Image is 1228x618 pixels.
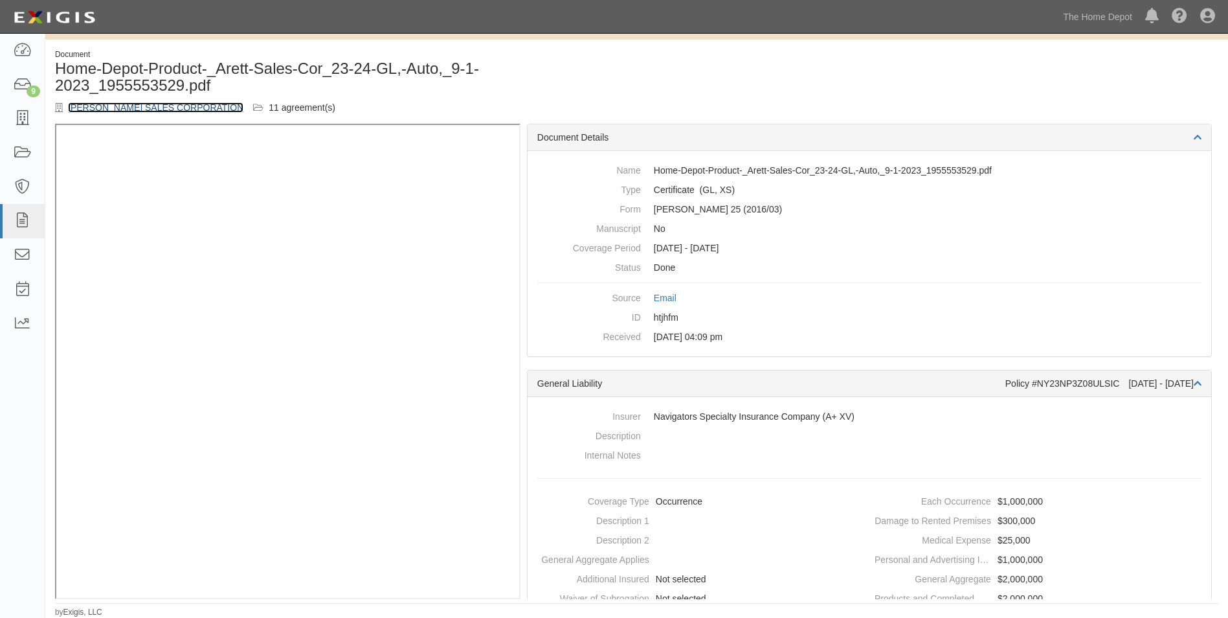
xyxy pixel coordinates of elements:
[875,569,991,586] dt: General Aggregate
[537,200,1201,219] dd: [PERSON_NAME] 25 (2016/03)
[537,238,641,255] dt: Coverage Period
[533,492,649,508] dt: Coverage Type
[533,511,649,527] dt: Description 1
[875,550,1206,569] dd: $1,000,000
[537,161,641,177] dt: Name
[55,607,102,618] small: by
[243,101,335,114] div: ARETT SALES CORPORATION ARETT SALES (38305) ARETT SALES (75954) ARETT SALES (77127) ARETT SALES (...
[537,308,641,324] dt: ID
[1056,4,1139,30] a: The Home Depot
[537,327,1201,347] dd: [DATE] 04:09 pm
[537,407,1201,426] dd: Navigators Specialty Insurance Company (A+ XV)
[533,589,864,608] dd: Not selected
[654,293,676,303] a: Email
[875,492,1206,511] dd: $1,000,000
[875,511,1206,531] dd: $300,000
[533,492,864,511] dd: Occurrence
[55,49,627,60] div: Document
[537,258,641,274] dt: Status
[68,102,243,113] a: [PERSON_NAME] SALES CORPORATION
[875,531,991,547] dt: Medical Expense
[537,308,1201,327] dd: htjhfm
[537,407,641,423] dt: Insurer
[537,180,641,196] dt: Type
[537,446,641,462] dt: Internal Notes
[537,219,641,235] dt: Manuscript
[875,569,1206,589] dd: $2,000,000
[537,327,641,343] dt: Received
[533,531,649,547] dt: Description 2
[533,550,649,566] dt: General Aggregate Applies
[528,124,1211,151] div: Document Details
[1005,377,1201,390] div: Policy #NY23NP3Z08ULSIC [DATE] - [DATE]
[537,180,1201,200] dd: General Liability Excess/Umbrella Liability
[533,569,649,586] dt: Additional Insured
[875,531,1206,550] dd: $25,000
[10,6,99,29] img: logo-5460c22ac91f19d4615b14bd174203de0afe785f0fc80cf4dbbc73dc1793850b.png
[537,200,641,216] dt: Form
[537,219,1201,238] dd: No
[875,589,1206,608] dd: $2,000,000
[875,550,991,566] dt: Personal and Advertising Injury
[875,492,991,508] dt: Each Occurrence
[537,238,1201,258] dd: [DATE] - [DATE]
[1172,9,1187,25] i: Help Center - Complianz
[537,426,641,442] dt: Description
[537,258,1201,277] dd: Done
[533,589,649,605] dt: Waiver of Subrogation
[27,86,40,97] div: 9
[537,288,641,304] dt: Source
[875,511,991,527] dt: Damage to Rented Premises
[63,608,102,617] a: Exigis, LLC
[875,589,991,605] dt: Products and Completed Operations
[55,60,627,95] h1: Home-Depot-Product-_Arett-Sales-Cor_23-24-GL,-Auto,_9-1-2023_1955553529.pdf
[537,161,1201,180] dd: Home-Depot-Product-_Arett-Sales-Cor_23-24-GL,-Auto,_9-1-2023_1955553529.pdf
[537,377,1005,390] div: General Liability
[533,569,864,589] dd: Not selected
